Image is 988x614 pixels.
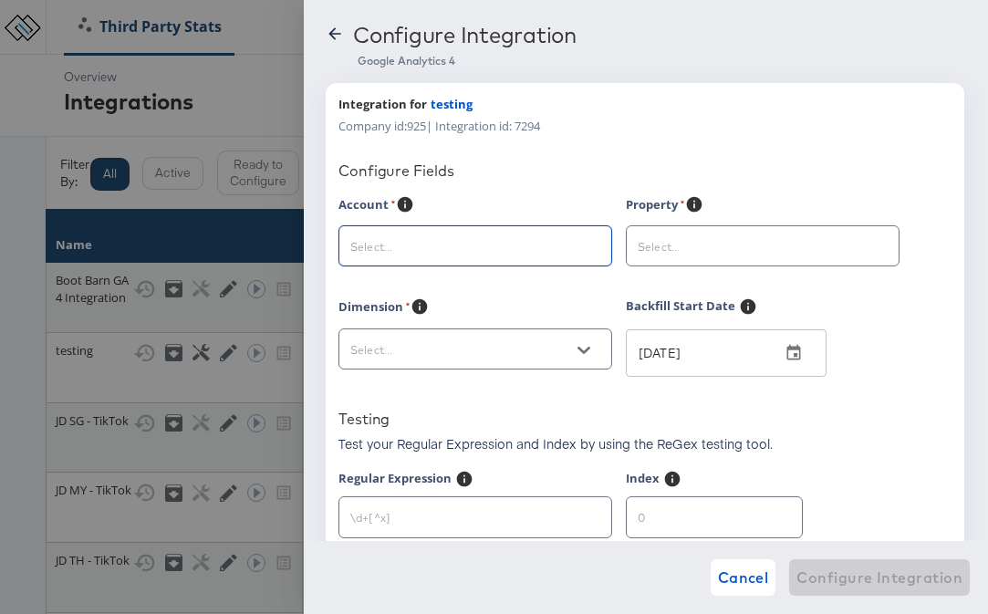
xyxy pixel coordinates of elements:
input: 0 [627,490,802,529]
div: Testing [338,410,390,428]
input: \d+[^x] [339,490,611,529]
button: Open [570,337,598,364]
input: Select... [347,236,576,257]
div: Configure Integration [353,22,577,47]
label: Dimension [338,297,411,320]
label: Account [338,195,396,218]
label: Property [626,195,685,218]
input: Select... [634,236,863,257]
input: Select... [347,339,576,360]
span: Integration for [338,96,427,113]
div: Google Analytics 4 [358,54,966,68]
span: testing [431,96,473,113]
span: Cancel [718,565,769,590]
div: Configure Fields [338,161,952,180]
label: Index [626,470,660,493]
p: Test your Regular Expression and Index by using the ReGex testing tool. [338,434,773,453]
span: Company id: 925 | Integration id: 7294 [338,118,540,135]
button: Cancel [711,559,776,596]
label: Backfill Start Date [626,297,735,331]
label: Regular Expression [338,470,452,493]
